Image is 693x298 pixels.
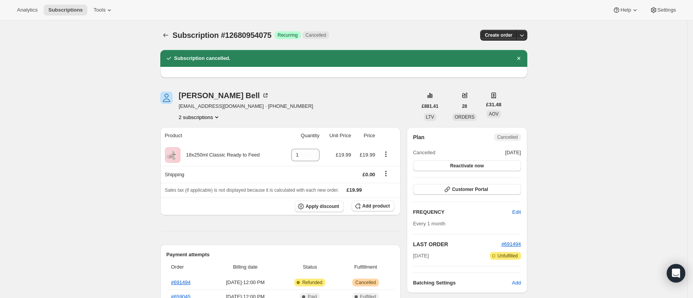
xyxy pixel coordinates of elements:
[501,241,521,247] a: #691494
[489,111,498,117] span: AOV
[452,186,488,192] span: Customer Portal
[413,149,435,157] span: Cancelled
[362,203,390,209] span: Add product
[89,5,118,15] button: Tools
[341,263,390,271] span: Fulfillment
[166,259,210,276] th: Order
[179,92,269,99] div: [PERSON_NAME] Bell
[413,208,512,216] h2: FREQUENCY
[93,7,105,13] span: Tools
[171,279,191,285] a: #691494
[360,152,375,158] span: £19.99
[413,160,521,171] button: Reactivate now
[462,103,467,109] span: 28
[380,150,392,158] button: Product actions
[657,7,676,13] span: Settings
[422,103,438,109] span: £881.41
[413,279,512,287] h6: Batching Settings
[302,279,322,286] span: Refunded
[417,101,443,112] button: £881.41
[173,31,272,39] span: Subscription #12680954075
[498,253,518,259] span: Unfulfilled
[620,7,631,13] span: Help
[355,279,376,286] span: Cancelled
[352,201,394,211] button: Add product
[283,263,337,271] span: Status
[179,102,313,110] span: [EMAIL_ADDRESS][DOMAIN_NAME] · [PHONE_NUMBER]
[380,169,392,178] button: Shipping actions
[165,187,339,193] span: Sales tax (if applicable) is not displayed because it is calculated with each new order.
[179,113,221,121] button: Product actions
[512,208,521,216] span: Edit
[282,127,322,144] th: Quantity
[413,221,445,226] span: Every 1 month
[413,184,521,195] button: Customer Portal
[212,279,279,286] span: [DATE] · 12:00 PM
[160,30,171,41] button: Subscriptions
[508,206,525,218] button: Edit
[645,5,681,15] button: Settings
[346,187,362,193] span: £19.99
[450,163,484,169] span: Reactivate now
[160,92,173,104] span: Stacey Bell
[295,201,344,212] button: Apply discount
[507,277,525,289] button: Add
[160,166,283,183] th: Shipping
[174,54,231,62] h2: Subscription cancelled.
[426,114,434,120] span: LTV
[667,264,685,283] div: Open Intercom Messenger
[322,127,353,144] th: Unit Price
[44,5,87,15] button: Subscriptions
[278,32,298,38] span: Recurring
[413,133,425,141] h2: Plan
[363,172,375,177] span: £0.00
[17,7,37,13] span: Analytics
[486,101,501,109] span: £31.48
[497,134,518,140] span: Cancelled
[513,53,524,64] button: Dismiss notification
[457,101,472,112] button: 28
[501,240,521,248] button: #691494
[353,127,377,144] th: Price
[165,147,180,163] img: product img
[48,7,83,13] span: Subscriptions
[306,32,326,38] span: Cancelled
[180,151,260,159] div: 18x250ml Classic Ready to Feed
[166,251,395,259] h2: Payment attempts
[413,240,501,248] h2: LAST ORDER
[212,263,279,271] span: Billing date
[306,203,339,209] span: Apply discount
[480,30,517,41] button: Create order
[160,127,283,144] th: Product
[413,252,429,260] span: [DATE]
[485,32,512,38] span: Create order
[12,5,42,15] button: Analytics
[505,149,521,157] span: [DATE]
[512,279,521,287] span: Add
[608,5,643,15] button: Help
[455,114,474,120] span: ORDERS
[336,152,351,158] span: £19.99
